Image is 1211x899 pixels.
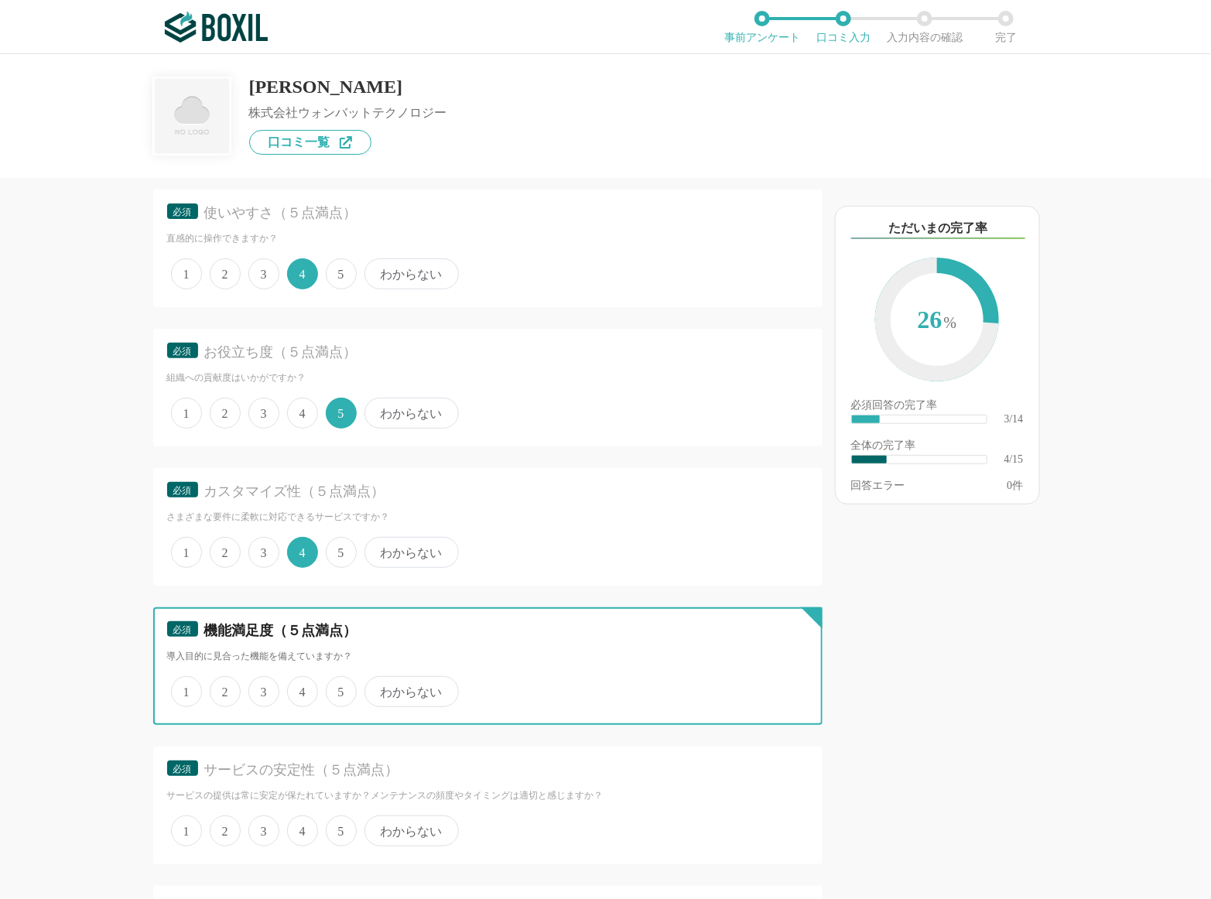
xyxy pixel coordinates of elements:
span: 3 [248,398,279,429]
span: 1 [171,398,202,429]
span: % [944,314,957,331]
span: 0 [1007,480,1013,491]
img: ボクシルSaaS_ロゴ [165,12,268,43]
span: 2 [210,537,241,568]
span: 5 [326,537,357,568]
div: 4/15 [1004,454,1024,465]
div: 株式会社ウォンバットテクノロジー [249,107,447,119]
li: 完了 [966,11,1047,43]
span: 4 [287,815,318,846]
div: カスタマイズ性（５点満点） [204,482,782,501]
div: ​ [852,415,881,423]
span: 2 [210,398,241,429]
li: 事前アンケート [722,11,803,43]
div: サービスの提供は常に安定が保たれていますか？メンテナンスの頻度やタイミングは適切と感じますか？ [167,789,809,802]
span: 1 [171,676,202,707]
div: さまざまな要件に柔軟に対応できるサービスですか？ [167,511,809,524]
div: サービスの安定性（５点満点） [204,761,782,780]
span: わからない [364,537,459,568]
div: 組織への貢献度はいかがですか？ [167,371,809,385]
span: 2 [210,815,241,846]
div: 件 [1007,480,1024,491]
span: 3 [248,676,279,707]
span: 2 [210,258,241,289]
span: 口コミ一覧 [269,136,330,149]
div: 機能満足度（５点満点） [204,621,782,641]
span: 5 [326,398,357,429]
span: わからない [364,676,459,707]
span: 1 [171,537,202,568]
div: ​ [852,456,887,463]
span: わからない [364,258,459,289]
span: 4 [287,537,318,568]
span: 必須 [173,485,192,496]
div: [PERSON_NAME] [249,77,447,96]
span: 26 [891,273,984,369]
div: 使いやすさ（５点満点） [204,203,782,223]
span: 必須 [173,207,192,217]
div: ただいまの完了率 [851,219,1025,239]
span: 5 [326,258,357,289]
span: 2 [210,676,241,707]
div: 全体の完了率 [851,440,1024,454]
span: 1 [171,815,202,846]
span: 5 [326,815,357,846]
li: 口コミ入力 [803,11,884,43]
div: 導入目的に見合った機能を備えていますか？ [167,650,809,663]
span: 4 [287,258,318,289]
div: 直感的に操作できますか？ [167,232,809,245]
span: 4 [287,398,318,429]
li: 入力内容の確認 [884,11,966,43]
a: 口コミ一覧 [249,130,371,155]
span: 1 [171,258,202,289]
span: 必須 [173,346,192,357]
div: 必須回答の完了率 [851,400,1024,414]
span: 3 [248,815,279,846]
span: わからない [364,815,459,846]
div: お役立ち度（５点満点） [204,343,782,362]
span: 必須 [173,764,192,774]
span: 3 [248,537,279,568]
span: 3 [248,258,279,289]
div: 3/14 [1004,414,1024,425]
span: 5 [326,676,357,707]
span: わからない [364,398,459,429]
span: 4 [287,676,318,707]
div: 回答エラー [851,480,905,491]
span: 必須 [173,624,192,635]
